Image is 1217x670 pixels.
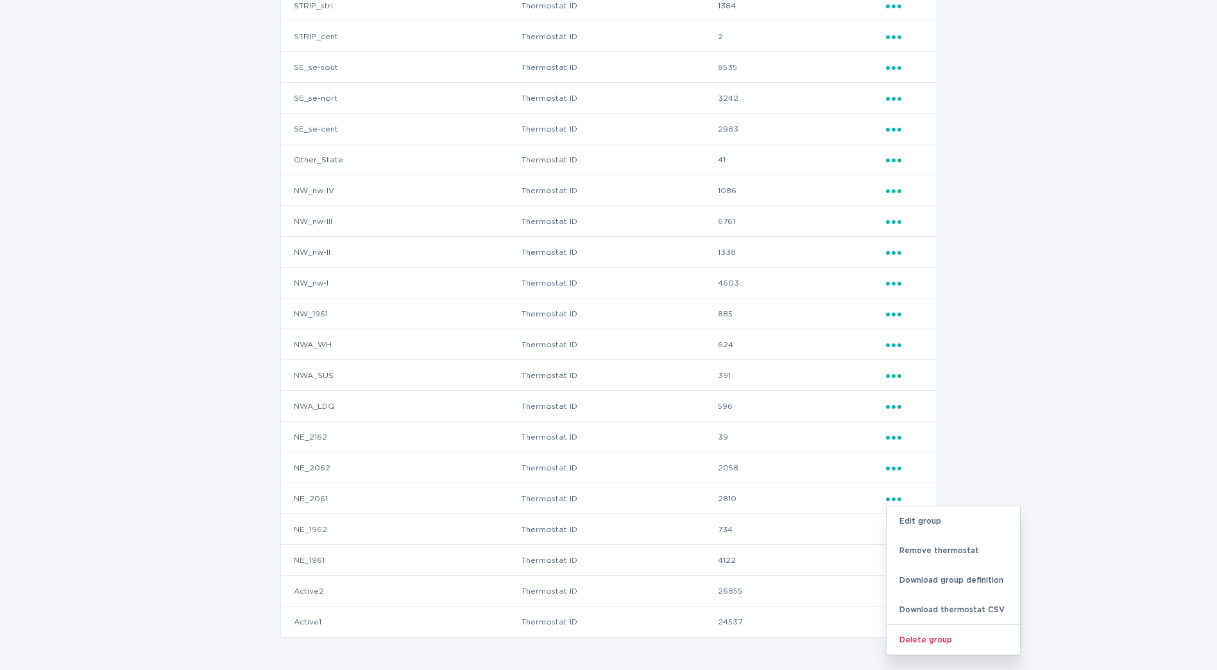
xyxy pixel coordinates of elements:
[281,175,521,206] td: NW_nw-IV
[521,175,718,206] td: Thermostat ID
[281,360,937,391] tr: 930486df96544192a64a9ac7f528fc50
[886,245,924,259] div: Popover menu
[886,91,924,105] div: Popover menu
[886,214,924,228] div: Popover menu
[521,452,718,483] td: Thermostat ID
[521,360,718,391] td: Thermostat ID
[887,595,1020,624] div: Download thermostat CSV
[887,506,1020,536] div: Edit group
[281,21,521,52] td: STRIP_cent
[281,83,521,114] td: SE_se-nort
[281,206,937,237] tr: a10a3d11b8294a13966746fec7405a38
[281,52,937,83] tr: 3a97846869b943179fa006300e5120b6
[886,30,924,44] div: Popover menu
[717,545,885,576] td: 4122
[887,536,1020,565] div: Remove thermostat
[717,360,885,391] td: 391
[886,153,924,167] div: Popover menu
[717,514,885,545] td: 734
[281,83,937,114] tr: 5e127c8598f54b4e84497bc5f4d797de
[281,268,521,298] td: NW_nw-I
[717,144,885,175] td: 41
[521,298,718,329] td: Thermostat ID
[281,483,937,514] tr: a1fd5139489e42b18dccfe1490cbd6cb
[521,514,718,545] td: Thermostat ID
[717,83,885,114] td: 3242
[521,21,718,52] td: Thermostat ID
[281,360,521,391] td: NWA_SUS
[717,576,885,606] td: 26855
[886,184,924,198] div: Popover menu
[717,452,885,483] td: 2058
[521,52,718,83] td: Thermostat ID
[717,52,885,83] td: 8535
[281,422,521,452] td: NE_2162
[281,114,937,144] tr: e89c96dd6eb94d64a85f28247393c61c
[281,206,521,237] td: NW_nw-III
[521,114,718,144] td: Thermostat ID
[887,565,1020,595] div: Download group definition
[717,298,885,329] td: 885
[717,422,885,452] td: 39
[521,144,718,175] td: Thermostat ID
[521,268,718,298] td: Thermostat ID
[281,514,521,545] td: NE_1962
[281,175,937,206] tr: 6025bd2e170644c4a24f4a15c7a7fc2e
[281,483,521,514] td: NE_2061
[281,452,937,483] tr: 9e79de00496f42408936e6b67e45ec16
[281,237,937,268] tr: 7c7d43799fc64289a2512b6dfa54f390
[886,60,924,74] div: Popover menu
[281,52,521,83] td: SE_se-sout
[521,545,718,576] td: Thermostat ID
[281,606,937,637] tr: 8565185a99f64289b2745a839b26f6da
[281,298,937,329] tr: a294cbb416bd40e0939599ccab0ca8c6
[521,83,718,114] td: Thermostat ID
[717,237,885,268] td: 1338
[281,545,937,576] tr: 6df72efbdb6e47e19cb795403b544fd4
[886,368,924,382] div: Popover menu
[717,391,885,422] td: 596
[717,21,885,52] td: 2
[281,452,521,483] td: NE_2062
[281,114,521,144] td: SE_se-cent
[521,606,718,637] td: Thermostat ID
[281,514,937,545] tr: 3f5b92e1375543f893748345094c853c
[521,391,718,422] td: Thermostat ID
[886,338,924,352] div: Popover menu
[886,276,924,290] div: Popover menu
[717,268,885,298] td: 4603
[717,175,885,206] td: 1086
[281,144,937,175] tr: 6833e6fedf5317897832f6037a80b821788f6c2c
[281,391,521,422] td: NWA_LDQ
[281,268,937,298] tr: 87d11322e1184e7fa1461249aff8734b
[281,298,521,329] td: NW_1961
[521,329,718,360] td: Thermostat ID
[717,206,885,237] td: 6761
[521,483,718,514] td: Thermostat ID
[281,576,521,606] td: Active2
[886,399,924,413] div: Popover menu
[281,545,521,576] td: NE_1961
[281,329,521,360] td: NWA_WH
[521,422,718,452] td: Thermostat ID
[717,329,885,360] td: 624
[717,483,885,514] td: 2810
[281,21,937,52] tr: 83e9111d135e45ef848ba41248f79bb2
[886,430,924,444] div: Popover menu
[521,576,718,606] td: Thermostat ID
[886,307,924,321] div: Popover menu
[281,576,937,606] tr: ae094b7570d0404f9030177e977a440a
[717,114,885,144] td: 2983
[281,391,937,422] tr: 9bb38a7dba5a451db57413a558d96997
[521,237,718,268] td: Thermostat ID
[886,461,924,475] div: Popover menu
[281,237,521,268] td: NW_nw-II
[887,624,1020,655] div: Delete group
[717,606,885,637] td: 24537
[521,206,718,237] td: Thermostat ID
[886,122,924,136] div: Popover menu
[281,144,521,175] td: Other_State
[281,329,937,360] tr: 227b31b310114ee8bf416b58ef98d51b
[281,606,521,637] td: Active1
[281,422,937,452] tr: 733b83129d07449da0cf76877737bf00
